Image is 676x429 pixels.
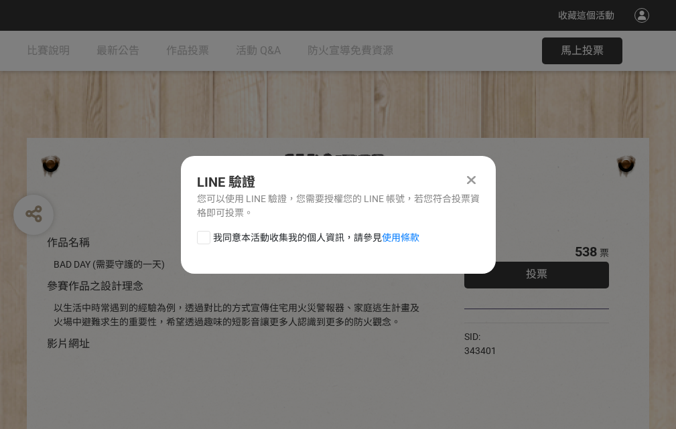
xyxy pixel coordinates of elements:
[47,280,143,292] span: 參賽作品之設計理念
[464,331,496,356] span: SID: 343401
[96,44,139,57] span: 最新公告
[575,244,597,260] span: 538
[236,44,281,57] span: 活動 Q&A
[166,44,209,57] span: 作品投票
[27,31,70,71] a: 比賽說明
[500,330,567,343] iframe: Facebook Share
[96,31,139,71] a: 最新公告
[197,172,480,192] div: LINE 驗證
[54,258,424,272] div: BAD DAY (需要守護的一天)
[47,337,90,350] span: 影片網址
[542,37,622,64] button: 馬上投票
[526,268,547,280] span: 投票
[47,236,90,249] span: 作品名稱
[308,31,393,71] a: 防火宣導免費資源
[236,31,281,71] a: 活動 Q&A
[197,192,480,220] div: 您可以使用 LINE 驗證，您需要授權您的 LINE 帳號，若您符合投票資格即可投票。
[27,44,70,57] span: 比賽說明
[213,231,419,245] span: 我同意本活動收集我的個人資訊，請參見
[561,44,604,57] span: 馬上投票
[600,248,609,258] span: 票
[558,10,614,21] span: 收藏這個活動
[382,232,419,243] a: 使用條款
[166,31,209,71] a: 作品投票
[308,44,393,57] span: 防火宣導免費資源
[54,301,424,329] div: 以生活中時常遇到的經驗為例，透過對比的方式宣傳住宅用火災警報器、家庭逃生計畫及火場中避難求生的重要性，希望透過趣味的短影音讓更多人認識到更多的防火觀念。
